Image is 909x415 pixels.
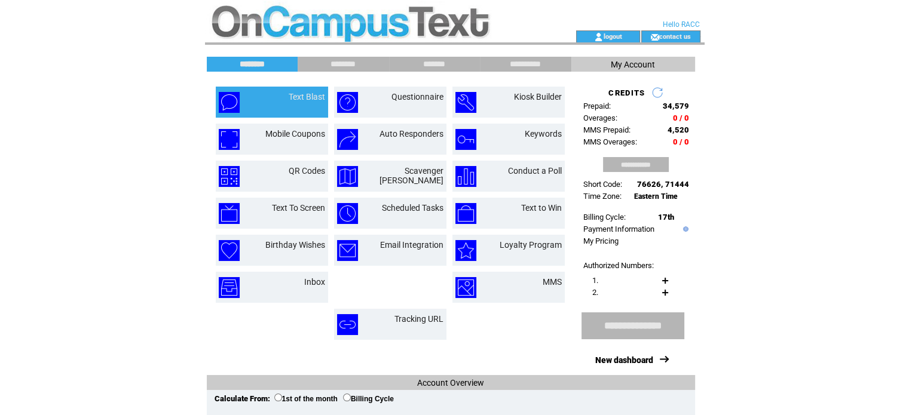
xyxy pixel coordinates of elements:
[673,113,689,122] span: 0 / 0
[455,166,476,187] img: conduct-a-poll.png
[455,277,476,298] img: mms.png
[380,240,443,250] a: Email Integration
[219,129,240,150] img: mobile-coupons.png
[417,378,484,388] span: Account Overview
[658,213,674,222] span: 17th
[514,92,562,102] a: Kiosk Builder
[543,277,562,287] a: MMS
[337,240,358,261] img: email-integration.png
[455,240,476,261] img: loyalty-program.png
[663,20,700,29] span: Hello RACC
[594,32,603,42] img: account_icon.gif
[583,192,622,201] span: Time Zone:
[583,137,637,146] span: MMS Overages:
[608,88,645,97] span: CREDITS
[337,92,358,113] img: questionnaire.png
[668,125,689,134] span: 4,520
[500,240,562,250] a: Loyalty Program
[583,236,619,245] a: My Pricing
[219,92,240,113] img: text-blast.png
[592,276,598,285] span: 1.
[394,314,443,324] a: Tracking URL
[304,277,325,287] a: Inbox
[663,102,689,110] span: 34,579
[219,277,240,298] img: inbox.png
[274,394,282,401] input: 1st of the month
[379,129,443,139] a: Auto Responders
[525,129,562,139] a: Keywords
[592,288,598,297] span: 2.
[289,166,325,176] a: QR Codes
[391,92,443,102] a: Questionnaire
[521,203,562,213] a: Text to Win
[637,180,689,189] span: 76626, 71444
[337,314,358,335] img: tracking-url.png
[650,32,659,42] img: contact_us_icon.gif
[289,92,325,102] a: Text Blast
[583,113,617,122] span: Overages:
[219,166,240,187] img: qr-codes.png
[337,203,358,224] img: scheduled-tasks.png
[659,32,691,40] a: contact us
[455,92,476,113] img: kiosk-builder.png
[379,166,443,185] a: Scavenger [PERSON_NAME]
[343,394,351,401] input: Billing Cycle
[455,203,476,224] img: text-to-win.png
[583,213,626,222] span: Billing Cycle:
[265,129,325,139] a: Mobile Coupons
[595,355,653,365] a: New dashboard
[219,203,240,224] img: text-to-screen.png
[272,203,325,213] a: Text To Screen
[611,60,655,69] span: My Account
[508,166,562,176] a: Conduct a Poll
[583,261,654,270] span: Authorized Numbers:
[583,125,631,134] span: MMS Prepaid:
[337,166,358,187] img: scavenger-hunt.png
[673,137,689,146] span: 0 / 0
[274,395,338,403] label: 1st of the month
[455,129,476,150] img: keywords.png
[583,102,611,110] span: Prepaid:
[215,394,270,403] span: Calculate From:
[583,180,622,189] span: Short Code:
[634,192,678,201] span: Eastern Time
[603,32,622,40] a: logout
[343,395,394,403] label: Billing Cycle
[382,203,443,213] a: Scheduled Tasks
[583,225,654,233] a: Payment Information
[680,226,688,232] img: help.gif
[265,240,325,250] a: Birthday Wishes
[219,240,240,261] img: birthday-wishes.png
[337,129,358,150] img: auto-responders.png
